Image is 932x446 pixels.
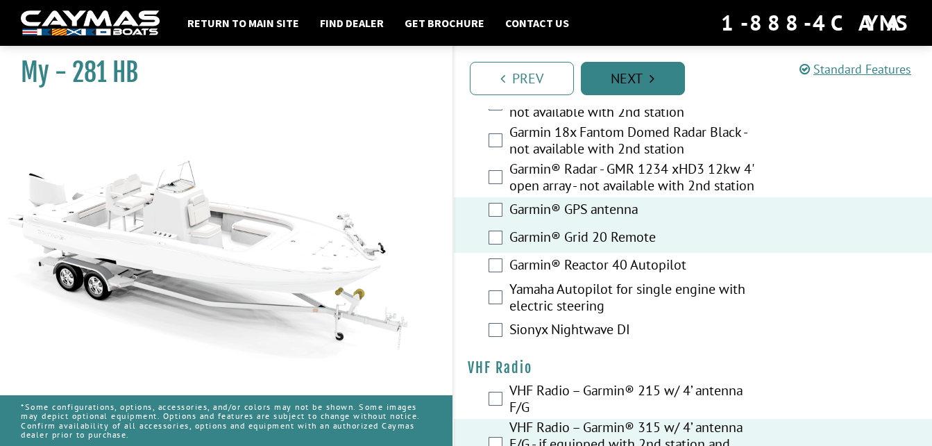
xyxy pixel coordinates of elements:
a: Next [581,62,685,95]
label: VHF Radio – Garmin® 215 w/ 4’ antenna F/G [509,382,763,419]
label: Garmin 18x Fantom Domed Radar Black - not available with 2nd station [509,124,763,160]
img: white-logo-c9c8dbefe5ff5ceceb0f0178aa75bf4bb51f6bca0971e226c86eb53dfe498488.png [21,10,160,36]
label: Yamaha Autopilot for single engine with electric steering [509,281,763,317]
p: *Some configurations, options, accessories, and/or colors may not be shown. Some images may depic... [21,395,432,446]
label: Sionyx Nightwave DI [509,321,763,341]
a: Contact Us [498,14,576,32]
label: Garmin® Radar - GMR 1234 xHD3 12kw 4' open array - not available with 2nd station [509,160,763,197]
a: Return to main site [180,14,306,32]
a: Find Dealer [313,14,391,32]
h4: VHF Radio [468,359,919,377]
h1: My - 281 HB [21,57,418,88]
label: Garmin® Grid 20 Remote [509,229,763,249]
label: Garmin® GPS antenna [509,201,763,221]
a: Standard Features [799,61,911,77]
a: Get Brochure [398,14,491,32]
div: 1-888-4CAYMAS [721,8,911,38]
label: Garmin® Reactor 40 Autopilot [509,256,763,276]
a: Prev [470,62,574,95]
